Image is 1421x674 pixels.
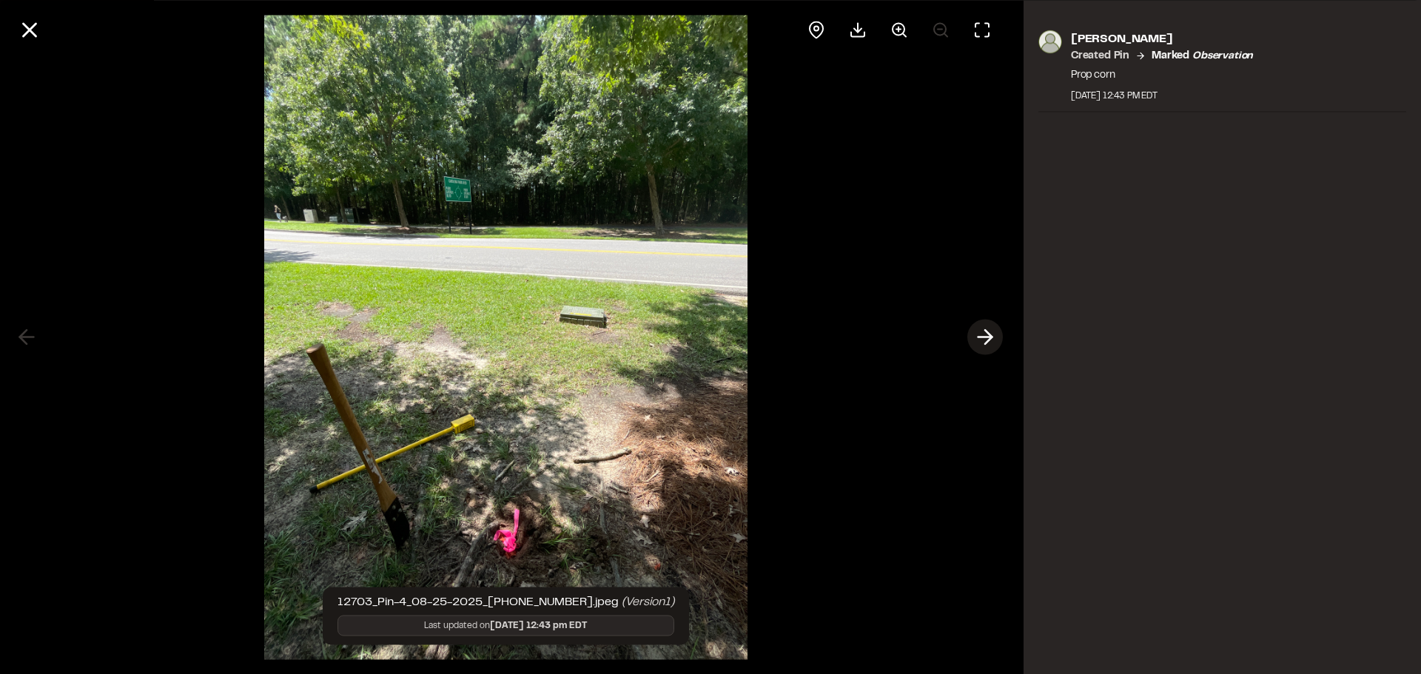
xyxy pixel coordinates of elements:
p: Prop corn [1071,67,1253,83]
p: Created Pin [1071,47,1129,64]
img: photo [1038,30,1062,53]
p: [PERSON_NAME] [1071,30,1253,47]
em: observation [1192,51,1253,60]
button: Toggle Fullscreen [964,12,1000,47]
button: Zoom in [881,12,917,47]
p: Marked [1152,47,1253,64]
div: View pin on map [799,12,834,47]
button: Close modal [12,12,47,47]
button: Next photo [967,320,1003,355]
div: [DATE] 12:43 PM EDT [1071,89,1253,102]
